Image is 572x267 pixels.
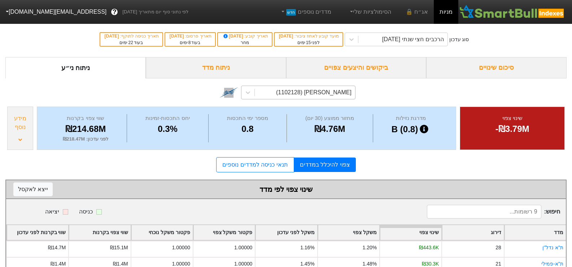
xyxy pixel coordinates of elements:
[193,225,255,240] div: Toggle SortBy
[170,34,185,39] span: [DATE]
[210,114,285,122] div: מספר ימי התכסות
[419,244,439,251] div: ₪443.6K
[13,184,559,195] div: שינוי צפוי לפי מדד
[427,205,541,219] input: 9 רשומות...
[104,39,159,46] div: בעוד ימים
[146,57,286,78] div: ניתוח מדד
[110,244,128,251] div: ₪15.1M
[278,39,339,46] div: לפני ימים
[380,225,441,240] div: Toggle SortBy
[286,57,427,78] div: ביקושים והיצעים צפויים
[375,122,447,136] div: B (0.8)
[122,8,188,16] span: לפי נתוני סוף יום מתאריך [DATE]
[105,34,120,39] span: [DATE]
[129,122,206,135] div: 0.3%
[495,244,501,251] div: 28
[46,122,125,135] div: ₪214.68M
[286,9,296,16] span: חדש
[169,39,211,46] div: בעוד ימים
[318,225,379,240] div: Toggle SortBy
[289,114,371,122] div: מחזור ממוצע (30 יום)
[234,244,252,251] div: 1.00000
[505,225,566,240] div: Toggle SortBy
[306,40,311,45] span: 15
[279,34,294,39] span: [DATE]
[469,114,555,122] div: שינוי צפוי
[346,5,394,19] a: הסימולציות שלי
[426,57,567,78] div: סיכום שינויים
[104,33,159,39] div: תאריך כניסה לתוקף :
[375,114,447,122] div: מדרגת נזילות
[210,122,285,135] div: 0.8
[169,33,211,39] div: תאריך פרסום :
[256,225,317,240] div: Toggle SortBy
[289,122,371,135] div: ₪4.76M
[542,245,563,250] a: ת''א נדל''ן
[294,158,356,172] a: צפוי להיכלל במדדים
[9,114,31,132] div: מידע נוסף
[241,40,249,45] span: מחר
[458,5,566,19] img: SmartBull
[188,40,191,45] span: 8
[216,157,294,172] a: תנאי כניסה למדדים נוספים
[363,244,377,251] div: 1.20%
[172,244,190,251] div: 1.00000
[46,135,125,143] div: לפני עדכון : ₪218.47M
[129,114,206,122] div: יחס התכסות-זמינות
[427,205,560,219] span: חיפוש :
[449,36,469,43] div: סוג עדכון
[131,225,193,240] div: Toggle SortBy
[69,225,130,240] div: Toggle SortBy
[13,182,53,196] button: ייצא לאקסל
[541,261,563,267] a: ת''א-פמילי
[442,225,503,240] div: Toggle SortBy
[222,33,268,39] div: תאריך קובע :
[222,34,245,39] span: [DATE]
[7,225,68,240] div: Toggle SortBy
[300,244,314,251] div: 1.16%
[48,244,66,251] div: ₪14.7M
[382,35,444,44] div: הרכבים חצי שנתי [DATE]
[469,122,555,135] div: -₪3.79M
[219,83,238,102] img: tase link
[45,207,59,216] div: יציאה
[276,88,352,97] div: [PERSON_NAME] (1102128)
[113,7,117,17] span: ?
[277,5,334,19] a: מדדים נוספיםחדש
[5,57,146,78] div: ניתוח ני״ע
[79,207,93,216] div: כניסה
[278,33,339,39] div: מועד קובע לאחוז ציבור :
[128,40,133,45] span: 22
[46,114,125,122] div: שווי צפוי בקרנות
